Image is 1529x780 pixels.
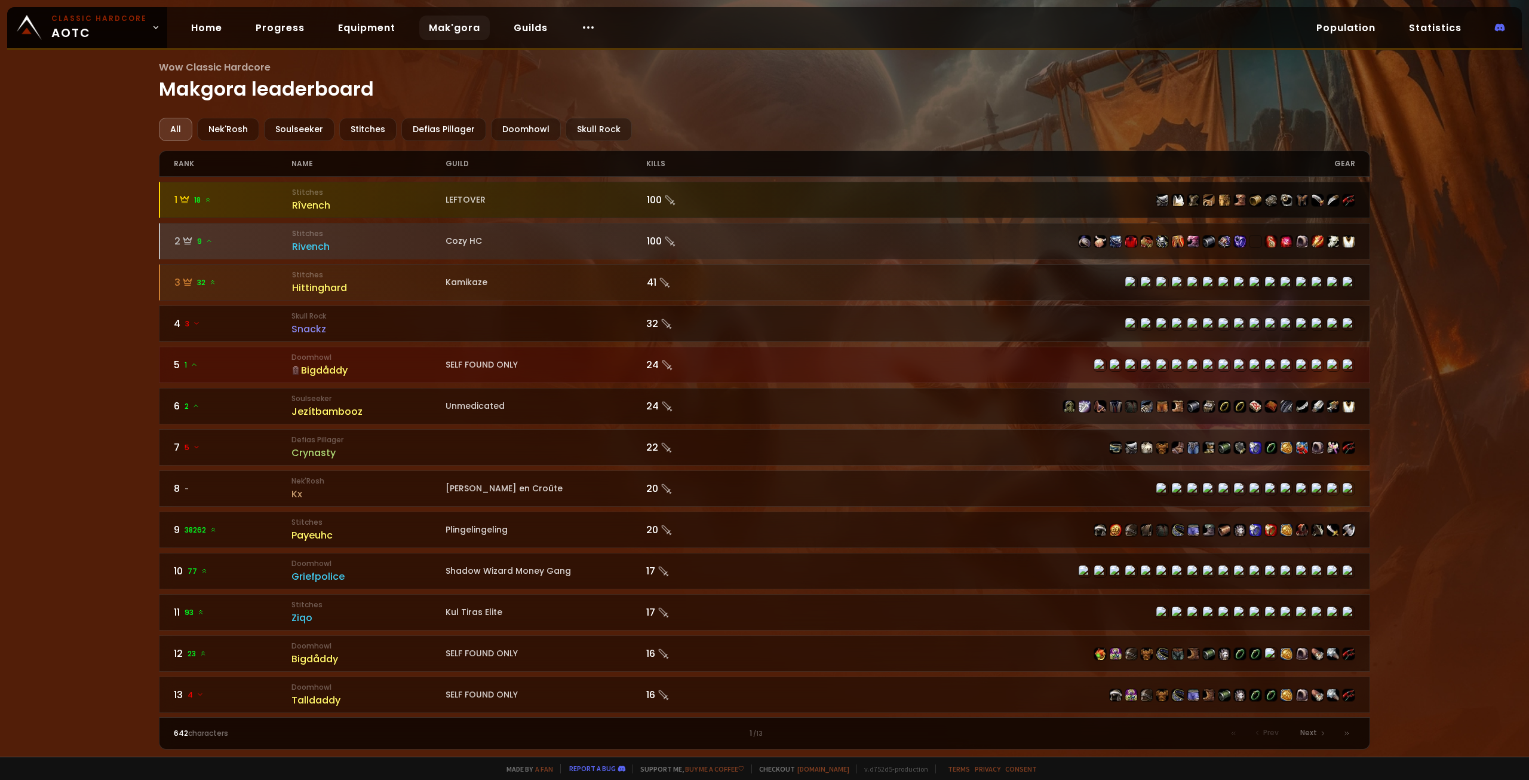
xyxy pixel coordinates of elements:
span: AOTC [51,13,147,42]
img: item-5193 [1296,524,1308,536]
a: Report a bug [569,764,616,773]
a: Privacy [975,764,1000,773]
img: item-13956 [1156,235,1168,247]
small: Nek'Rosh [291,476,445,487]
div: SELF FOUND ONLY [446,359,646,371]
img: item-7413 [1110,689,1122,701]
span: Next [1300,727,1317,738]
div: 6 [174,399,292,414]
img: item-13340 [1281,400,1292,412]
img: item-16710 [1187,400,1199,412]
span: 77 [188,566,208,577]
div: Soulseeker [264,118,334,141]
img: item-9885 [1187,648,1199,660]
img: item-5976 [1343,235,1355,247]
div: 12 [174,646,292,661]
img: item-17705 [1296,400,1308,412]
div: [PERSON_NAME] en Croûte [446,482,646,495]
a: Statistics [1399,16,1471,40]
div: 13 [174,687,292,702]
img: item-19684 [1187,235,1199,247]
img: item-7736 [1312,689,1324,701]
div: Skull Rock [566,118,632,141]
small: Stitches [292,228,446,239]
img: item-12011 [1265,689,1277,701]
span: 18 [194,195,211,206]
img: item-18500 [1234,400,1246,412]
div: 10 [174,564,292,579]
div: Nek'Rosh [197,118,259,141]
img: item-13088 [1110,648,1122,660]
img: item-2105 [1110,400,1122,412]
div: characters [174,728,469,739]
img: item-10657 [1125,442,1137,454]
img: item-890 [1327,442,1339,454]
img: item-13117 [1172,689,1184,701]
img: item-16801 [1218,235,1230,247]
img: item-7413 [1094,524,1106,536]
small: Classic Hardcore [51,13,147,24]
div: Defias Pillager [401,118,486,141]
img: item-11853 [1234,194,1246,206]
span: 4 [188,690,204,701]
div: 17 [646,564,764,579]
img: item-16712 [1203,400,1215,412]
div: Talldaddy [291,693,445,708]
div: SELF FOUND ONLY [446,647,646,660]
img: item-209612 [1281,524,1292,536]
div: 9 [174,522,292,537]
img: item-6719 [1172,524,1184,536]
div: 1 [174,192,293,207]
span: 2 [185,401,199,412]
a: Consent [1005,764,1037,773]
span: Support me, [633,764,744,773]
a: 51DoomhowlBigdåddySELF FOUND ONLY24 item-10588item-13088item-10774item-4119item-13117item-15157it... [159,347,1371,383]
img: item-5191 [1327,524,1339,536]
img: item-5327 [1218,194,1230,206]
div: 32 [646,316,764,331]
img: item-2100 [1327,400,1339,412]
a: Mak'gora [419,16,490,40]
div: 11 [174,605,292,620]
img: item-13938 [1327,235,1339,247]
img: item-10410 [1187,442,1199,454]
img: item-20036 [1281,235,1292,247]
a: 332 StitchesHittinghardKamikaze41 item-15338item-10399item-4249item-4831item-6557item-15331item-1... [159,264,1371,301]
img: item-14113 [1203,194,1215,206]
img: item-11925 [1063,400,1075,412]
a: a fan [535,764,553,773]
img: item-1207 [1327,689,1339,701]
small: Doomhowl [291,352,445,363]
div: 100 [647,192,765,207]
div: gear [764,151,1355,176]
img: item-148 [1141,442,1153,454]
img: item-18103 [1234,235,1246,247]
img: item-209612 [1281,648,1292,660]
img: item-2933 [1249,442,1261,454]
div: Kul Tiras Elite [446,606,646,619]
img: item-16797 [1110,235,1122,247]
img: item-9428 [1203,648,1215,660]
a: 43 Skull RockSnackz32 item-10502item-12047item-14182item-9791item-6611item-9797item-6612item-6613... [159,305,1371,342]
img: item-9776 [1203,524,1215,536]
span: 93 [185,607,204,618]
img: item-9624 [1187,524,1199,536]
a: Terms [948,764,970,773]
small: Soulseeker [291,393,445,404]
a: Buy me a coffee [685,764,744,773]
img: item-13209 [1265,400,1277,412]
div: 8 [174,481,292,496]
img: item-19682 [1141,235,1153,247]
div: Crynasty [291,445,445,460]
span: 5 [185,442,200,453]
img: item-2059 [1312,442,1324,454]
span: Prev [1263,727,1279,738]
img: item-15157 [1172,648,1184,660]
img: item-13117 [1156,648,1168,660]
span: 642 [174,728,188,738]
div: Hittinghard [292,280,446,295]
div: Shadow Wizard Money Gang [446,565,646,577]
div: Griefpolice [291,569,445,584]
img: item-14160 [1249,194,1261,206]
a: Progress [246,16,314,40]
